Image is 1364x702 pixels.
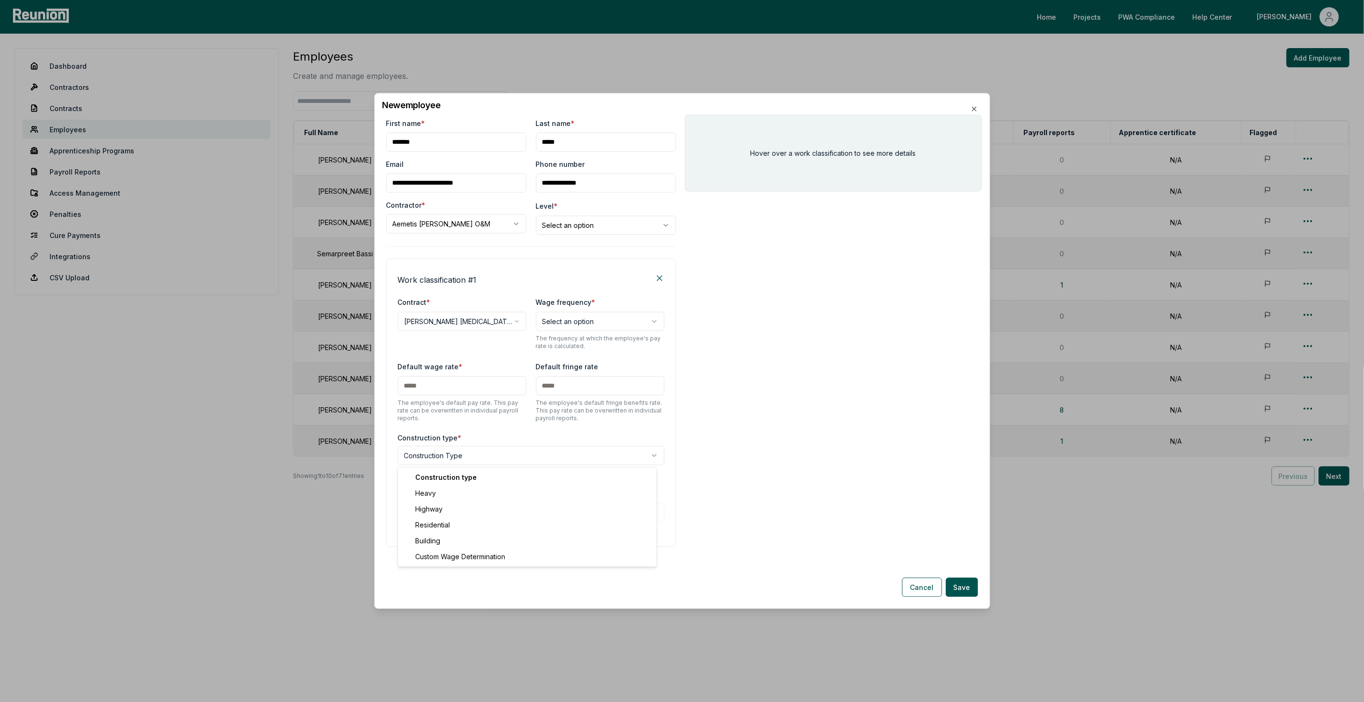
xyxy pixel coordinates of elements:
[415,488,436,498] span: Heavy
[415,520,450,530] span: Residential
[415,552,505,562] span: Custom Wage Determination
[400,469,655,485] div: Construction type
[415,536,440,546] span: Building
[415,504,443,514] span: Highway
